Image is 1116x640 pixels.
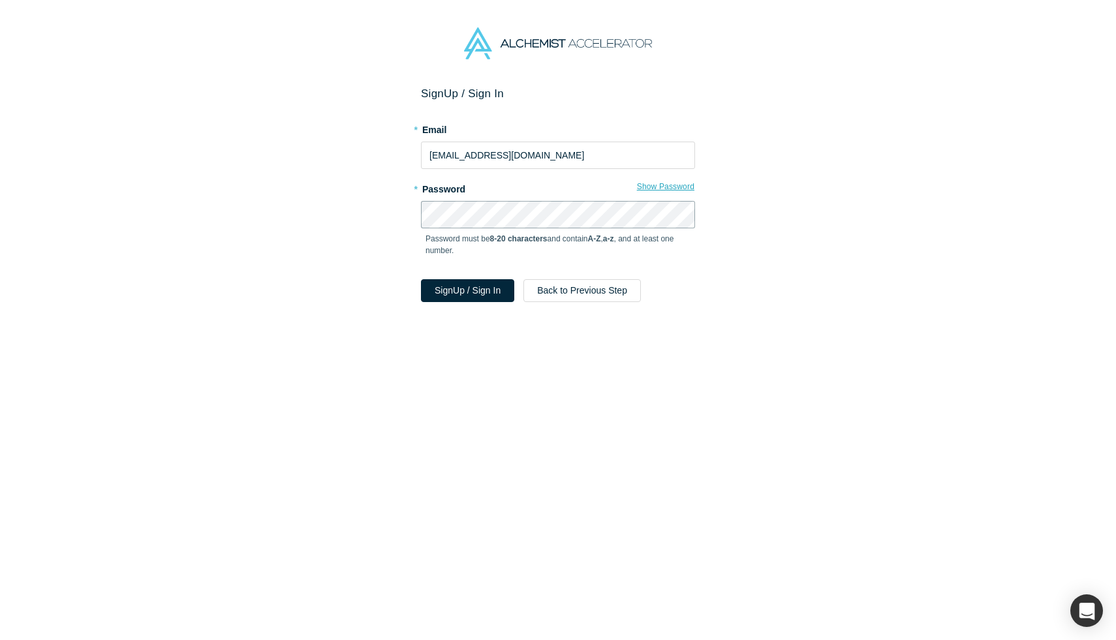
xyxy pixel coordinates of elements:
[603,234,614,243] strong: a-z
[421,279,514,302] button: SignUp / Sign In
[588,234,601,243] strong: A-Z
[421,178,695,196] label: Password
[464,27,652,59] img: Alchemist Accelerator Logo
[523,279,641,302] button: Back to Previous Step
[490,234,548,243] strong: 8-20 characters
[421,119,695,137] label: Email
[636,178,695,195] button: Show Password
[421,87,695,100] h2: Sign Up / Sign In
[426,233,690,256] p: Password must be and contain , , and at least one number.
